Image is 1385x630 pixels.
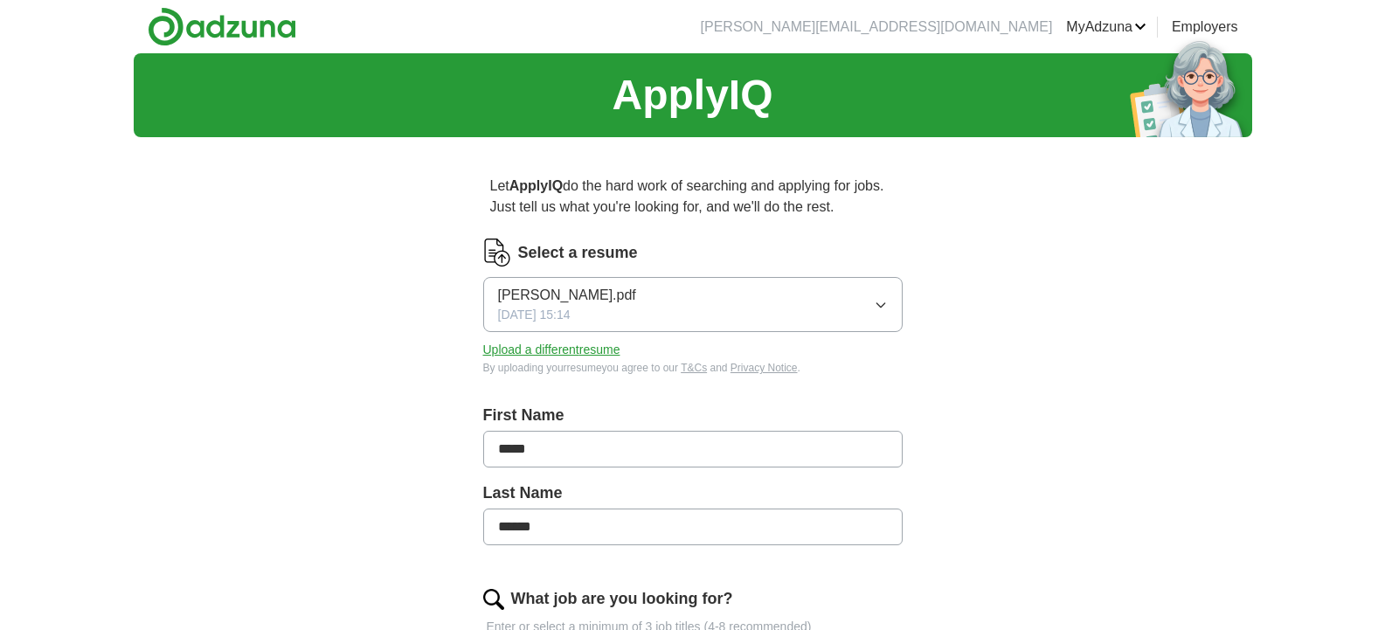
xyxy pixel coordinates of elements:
a: T&Cs [681,362,707,374]
button: [PERSON_NAME].pdf[DATE] 15:14 [483,277,903,332]
a: Employers [1172,17,1238,38]
li: [PERSON_NAME][EMAIL_ADDRESS][DOMAIN_NAME] [701,17,1053,38]
h1: ApplyIQ [612,64,772,127]
label: First Name [483,404,903,427]
img: Adzuna logo [148,7,296,46]
a: Privacy Notice [731,362,798,374]
p: Let do the hard work of searching and applying for jobs. Just tell us what you're looking for, an... [483,169,903,225]
label: Select a resume [518,241,638,265]
span: [DATE] 15:14 [498,306,571,324]
div: By uploading your resume you agree to our and . [483,360,903,376]
button: Upload a differentresume [483,341,620,359]
label: What job are you looking for? [511,587,733,611]
label: Last Name [483,481,903,505]
strong: ApplyIQ [509,178,563,193]
img: CV Icon [483,239,511,267]
img: search.png [483,589,504,610]
span: [PERSON_NAME].pdf [498,285,636,306]
a: MyAdzuna [1066,17,1146,38]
